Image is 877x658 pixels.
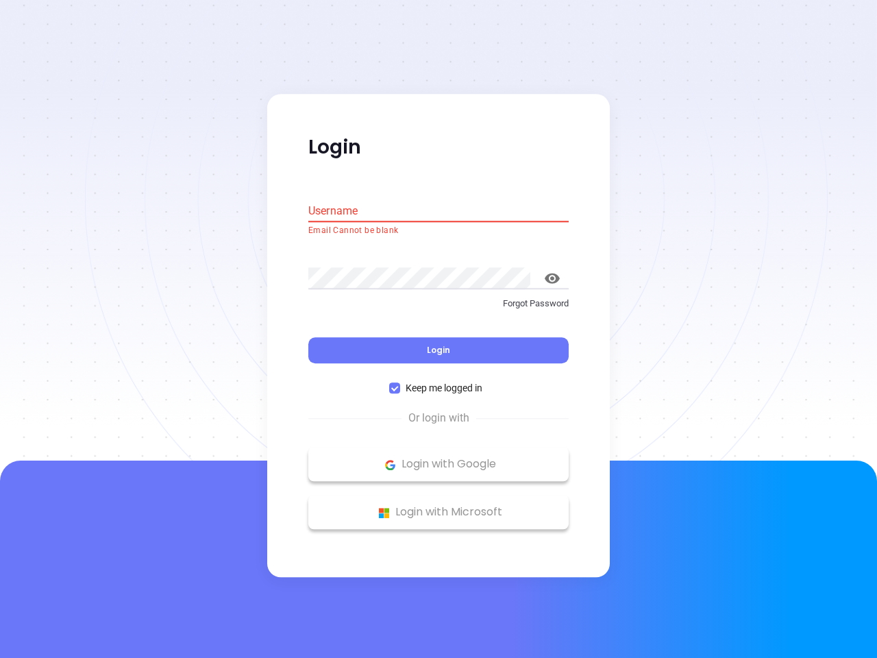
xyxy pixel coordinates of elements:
p: Forgot Password [308,297,569,310]
button: Login [308,338,569,364]
span: Login [427,345,450,356]
span: Keep me logged in [400,381,488,396]
span: Or login with [402,411,476,427]
button: Microsoft Logo Login with Microsoft [308,496,569,530]
p: Login [308,135,569,160]
a: Forgot Password [308,297,569,321]
button: toggle password visibility [536,262,569,295]
p: Login with Microsoft [315,502,562,523]
img: Google Logo [382,456,399,474]
p: Email Cannot be blank [308,224,569,238]
p: Login with Google [315,454,562,475]
button: Google Logo Login with Google [308,448,569,482]
img: Microsoft Logo [375,504,393,522]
